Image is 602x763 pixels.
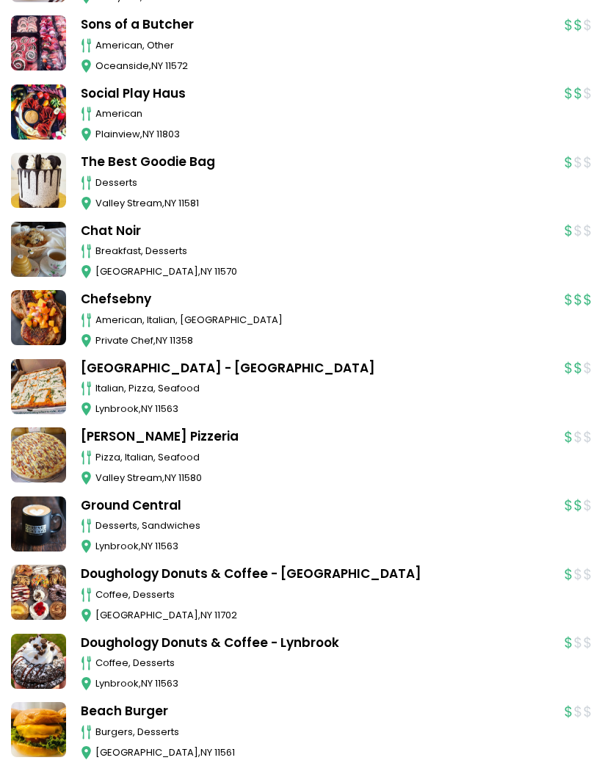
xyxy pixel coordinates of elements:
[95,451,550,466] div: Pizza, Italian, Seafood
[95,540,550,554] div: ,
[81,588,92,603] img: cutlery_icon.svg
[81,245,92,259] img: cutlery_icon.svg
[81,197,92,211] img: map_icon.svg
[81,609,92,623] img: map_icon.svg
[95,59,149,73] span: Oceanside
[95,540,139,554] span: Lynbrook
[200,265,212,279] span: NY
[81,428,550,447] a: [PERSON_NAME] Pizzeria
[81,128,92,142] img: map_icon.svg
[95,657,550,671] div: coffee, desserts
[95,677,139,691] span: Lynbrook
[178,471,202,485] span: 11580
[95,197,162,211] span: Valley Stream
[155,540,178,554] span: 11563
[170,334,193,348] span: 11358
[81,223,550,242] a: Chat Noir
[95,59,550,74] div: ,
[81,314,92,328] img: cutlery_icon.svg
[81,59,92,74] img: map_icon.svg
[81,291,550,310] a: Chefsebny
[95,176,550,191] div: Desserts
[81,634,550,654] a: Doughology Donuts & Coffee - Lynbrook
[95,265,550,280] div: ,
[141,677,153,691] span: NY
[81,657,92,671] img: cutlery_icon.svg
[200,746,212,760] span: NY
[95,609,198,623] span: [GEOGRAPHIC_DATA]
[95,726,550,740] div: Burgers, Desserts
[141,540,153,554] span: NY
[81,497,550,516] a: Ground Central
[95,314,550,328] div: american, italian, [GEOGRAPHIC_DATA]
[81,746,92,761] img: map_icon.svg
[81,451,92,466] img: cutlery_icon.svg
[81,265,92,280] img: map_icon.svg
[95,402,139,416] span: Lynbrook
[95,128,140,142] span: Plainview
[141,402,153,416] span: NY
[81,334,92,349] img: map_icon.svg
[81,153,550,173] a: The Best Goodie Bag
[151,59,163,73] span: NY
[81,382,92,397] img: cutlery_icon.svg
[81,471,92,486] img: map_icon.svg
[81,540,92,554] img: map_icon.svg
[95,746,550,761] div: ,
[95,471,162,485] span: Valley Stream
[81,519,92,534] img: cutlery_icon.svg
[81,16,550,35] a: Sons of a Butcher
[95,197,550,211] div: ,
[95,471,550,486] div: ,
[81,85,550,104] a: Social Play Haus
[178,197,199,211] span: 11581
[214,746,235,760] span: 11561
[95,39,550,54] div: american, other
[155,402,178,416] span: 11563
[81,703,550,722] a: Beach Burger
[81,402,92,417] img: map_icon.svg
[95,245,550,259] div: breakfast, desserts
[95,334,550,349] div: ,
[95,519,550,534] div: Desserts, Sandwiches
[214,609,237,623] span: 11702
[95,382,550,397] div: italian, pizza, seafood
[81,360,550,379] a: [GEOGRAPHIC_DATA] - [GEOGRAPHIC_DATA]
[81,677,92,692] img: map_icon.svg
[164,471,176,485] span: NY
[214,265,237,279] span: 11570
[95,265,198,279] span: [GEOGRAPHIC_DATA]
[81,39,92,54] img: cutlery_icon.svg
[95,677,550,692] div: ,
[81,726,92,740] img: cutlery_icon.svg
[95,588,550,603] div: coffee, desserts
[95,746,198,760] span: [GEOGRAPHIC_DATA]
[95,128,550,142] div: ,
[95,609,550,623] div: ,
[95,107,550,122] div: American
[95,334,153,348] span: Private Chef
[81,107,92,122] img: cutlery_icon.svg
[200,609,212,623] span: NY
[164,197,176,211] span: NY
[142,128,154,142] span: NY
[81,176,92,191] img: cutlery_icon.svg
[156,334,167,348] span: NY
[156,128,180,142] span: 11803
[95,402,550,417] div: ,
[81,565,550,585] a: Doughology Donuts & Coffee - [GEOGRAPHIC_DATA]
[165,59,188,73] span: 11572
[155,677,178,691] span: 11563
